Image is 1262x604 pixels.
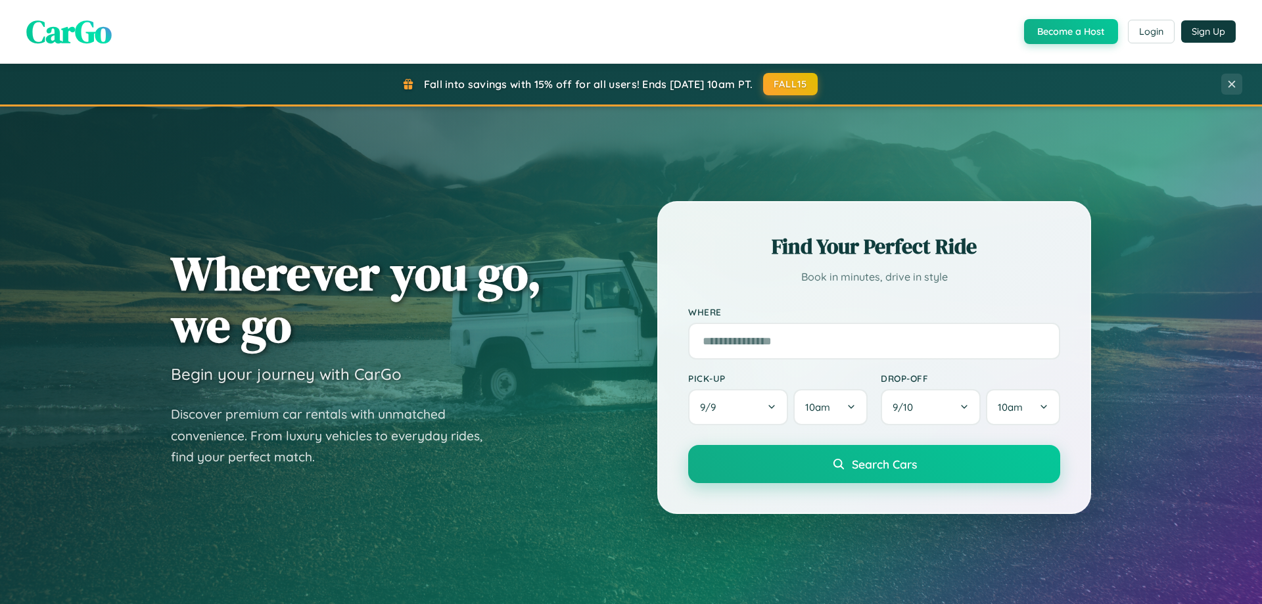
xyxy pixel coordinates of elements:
[688,306,1060,317] label: Where
[1181,20,1236,43] button: Sign Up
[171,364,402,384] h3: Begin your journey with CarGo
[688,232,1060,261] h2: Find Your Perfect Ride
[852,457,917,471] span: Search Cars
[688,373,868,384] label: Pick-up
[700,401,722,413] span: 9 / 9
[171,404,500,468] p: Discover premium car rentals with unmatched convenience. From luxury vehicles to everyday rides, ...
[805,401,830,413] span: 10am
[424,78,753,91] span: Fall into savings with 15% off for all users! Ends [DATE] 10am PT.
[26,10,112,53] span: CarGo
[763,73,818,95] button: FALL15
[688,267,1060,287] p: Book in minutes, drive in style
[893,401,920,413] span: 9 / 10
[986,389,1060,425] button: 10am
[998,401,1023,413] span: 10am
[793,389,868,425] button: 10am
[881,389,981,425] button: 9/10
[688,389,788,425] button: 9/9
[688,445,1060,483] button: Search Cars
[1024,19,1118,44] button: Become a Host
[881,373,1060,384] label: Drop-off
[1128,20,1175,43] button: Login
[171,247,542,351] h1: Wherever you go, we go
